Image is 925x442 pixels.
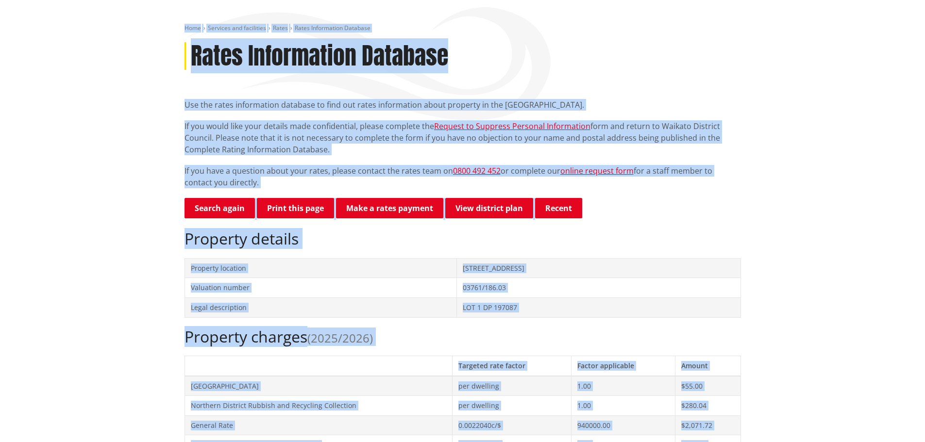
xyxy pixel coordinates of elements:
p: Use the rates information database to find out rates information about property in the [GEOGRAPHI... [185,99,741,111]
th: Targeted rate factor [452,356,572,376]
td: Valuation number [185,278,457,298]
a: Services and facilities [208,24,266,32]
nav: breadcrumb [185,24,741,33]
button: Print this page [257,198,334,218]
a: Rates [273,24,288,32]
td: Property location [185,258,457,278]
td: Northern District Rubbish and Recycling Collection [185,396,452,416]
a: Request to Suppress Personal Information [434,121,590,131]
td: 940000.00 [572,415,675,435]
td: 1.00 [572,396,675,416]
h2: Property details [185,229,741,248]
span: Rates Information Database [295,24,370,32]
td: 03761/186.03 [457,278,740,298]
a: View district plan [445,198,533,218]
th: Amount [675,356,740,376]
p: If you would like your details made confidential, please complete the form and return to Waikato ... [185,120,741,155]
td: LOT 1 DP 197087 [457,297,740,317]
p: If you have a question about your rates, please contact the rates team on or complete our for a s... [185,165,741,188]
a: Search again [185,198,255,218]
td: 0.0022040c/$ [452,415,572,435]
td: 1.00 [572,376,675,396]
td: $2,071.72 [675,415,740,435]
td: $55.00 [675,376,740,396]
a: Make a rates payment [336,198,443,218]
td: per dwelling [452,396,572,416]
td: General Rate [185,415,452,435]
th: Factor applicable [572,356,675,376]
a: online request form [560,165,634,176]
h1: Rates Information Database [191,42,448,70]
span: (2025/2026) [307,330,373,346]
td: Legal description [185,297,457,317]
a: 0800 492 452 [453,165,501,176]
h2: Property charges [185,327,741,346]
td: per dwelling [452,376,572,396]
button: Recent [535,198,582,218]
td: $280.04 [675,396,740,416]
a: Home [185,24,201,32]
td: [STREET_ADDRESS] [457,258,740,278]
td: [GEOGRAPHIC_DATA] [185,376,452,396]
